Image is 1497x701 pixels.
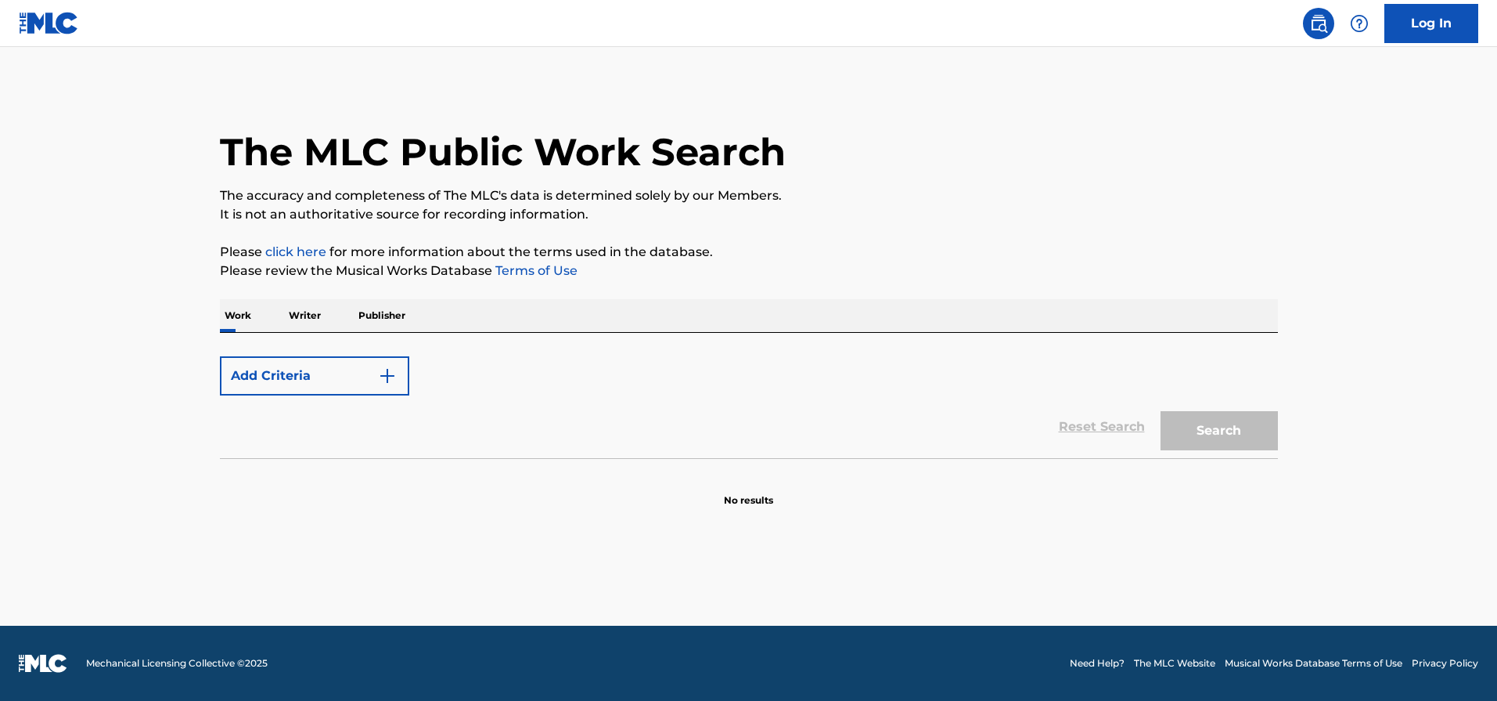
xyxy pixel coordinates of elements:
p: It is not an authoritative source for recording information. [220,205,1278,224]
img: help [1350,14,1369,33]
button: Add Criteria [220,356,409,396]
form: Search Form [220,349,1278,458]
a: Musical Works Database Terms of Use [1225,656,1402,670]
a: The MLC Website [1134,656,1215,670]
img: MLC Logo [19,12,79,34]
a: Need Help? [1070,656,1125,670]
a: click here [265,244,326,259]
p: Work [220,299,256,332]
img: logo [19,654,67,673]
a: Log In [1384,4,1478,43]
p: Publisher [354,299,410,332]
h1: The MLC Public Work Search [220,128,786,175]
p: Please review the Musical Works Database [220,262,1278,280]
iframe: Chat Widget [1419,626,1497,701]
p: Please for more information about the terms used in the database. [220,243,1278,262]
span: Mechanical Licensing Collective © 2025 [86,656,268,670]
img: search [1309,14,1328,33]
a: Privacy Policy [1412,656,1478,670]
p: No results [724,475,773,508]
a: Terms of Use [492,263,578,278]
div: Help [1344,8,1375,39]
a: Public Search [1303,8,1334,39]
p: Writer [284,299,326,332]
img: 9d2ae6d4665cec9f34b9.svg [378,367,397,385]
p: The accuracy and completeness of The MLC's data is determined solely by our Members. [220,186,1278,205]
